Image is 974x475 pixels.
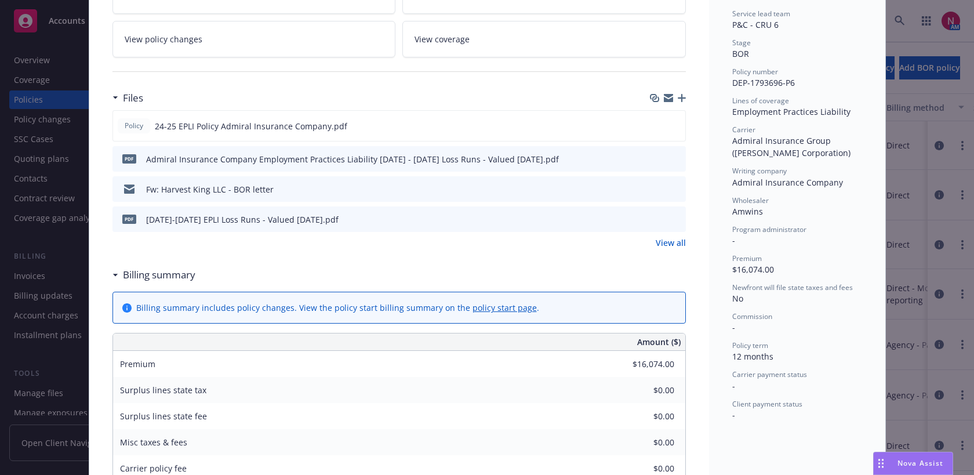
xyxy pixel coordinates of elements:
span: View policy changes [125,33,202,45]
span: Premium [120,358,155,369]
span: BOR [732,48,749,59]
span: DEP-1793696-P6 [732,77,795,88]
div: Admiral Insurance Company Employment Practices Liability [DATE] - [DATE] Loss Runs - Valued [DATE... [146,153,559,165]
button: download file [652,213,662,226]
a: policy start page [473,302,537,313]
button: download file [652,183,662,195]
span: Wholesaler [732,195,769,205]
div: Drag to move [874,452,888,474]
span: - [732,380,735,391]
span: - [732,235,735,246]
span: Amwins [732,206,763,217]
button: preview file [671,153,681,165]
span: Carrier [732,125,755,135]
button: download file [652,120,661,132]
h3: Files [123,90,143,106]
span: P&C - CRU 6 [732,19,779,30]
span: Surplus lines state tax [120,385,206,396]
span: - [732,409,735,420]
div: Billing summary includes policy changes. View the policy start billing summary on the . [136,302,539,314]
span: 24-25 EPLI Policy Admiral Insurance Company.pdf [155,120,347,132]
span: Program administrator [732,224,806,234]
h3: Billing summary [123,267,195,282]
span: Policy number [732,67,778,77]
span: Carrier payment status [732,369,807,379]
input: 0.00 [606,434,681,451]
span: Carrier policy fee [120,463,187,474]
span: Nova Assist [897,458,943,468]
span: Stage [732,38,751,48]
span: Admiral Insurance Group ([PERSON_NAME] Corporation) [732,135,851,158]
span: pdf [122,154,136,163]
a: View coverage [402,21,686,57]
div: Files [112,90,143,106]
span: No [732,293,743,304]
span: Policy term [732,340,768,350]
input: 0.00 [606,382,681,399]
span: pdf [122,215,136,223]
span: Writing company [732,166,787,176]
span: Lines of coverage [732,96,789,106]
span: Premium [732,253,762,263]
span: Commission [732,311,772,321]
span: Surplus lines state fee [120,411,207,422]
a: View all [656,237,686,249]
span: Newfront will file state taxes and fees [732,282,853,292]
span: View coverage [415,33,470,45]
span: Client payment status [732,399,802,409]
button: download file [652,153,662,165]
span: Misc taxes & fees [120,437,187,448]
span: Amount ($) [637,336,681,348]
input: 0.00 [606,356,681,373]
button: Nova Assist [873,452,953,475]
span: $16,074.00 [732,264,774,275]
button: preview file [671,213,681,226]
input: 0.00 [606,408,681,425]
a: View policy changes [112,21,396,57]
span: Policy [122,121,146,131]
span: 12 months [732,351,773,362]
span: Employment Practices Liability [732,106,851,117]
span: - [732,322,735,333]
button: preview file [670,120,681,132]
span: Admiral Insurance Company [732,177,843,188]
div: Billing summary [112,267,195,282]
span: Service lead team [732,9,790,19]
button: preview file [671,183,681,195]
div: [DATE]-[DATE] EPLI Loss Runs - Valued [DATE].pdf [146,213,339,226]
div: Fw: Harvest King LLC - BOR letter [146,183,274,195]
